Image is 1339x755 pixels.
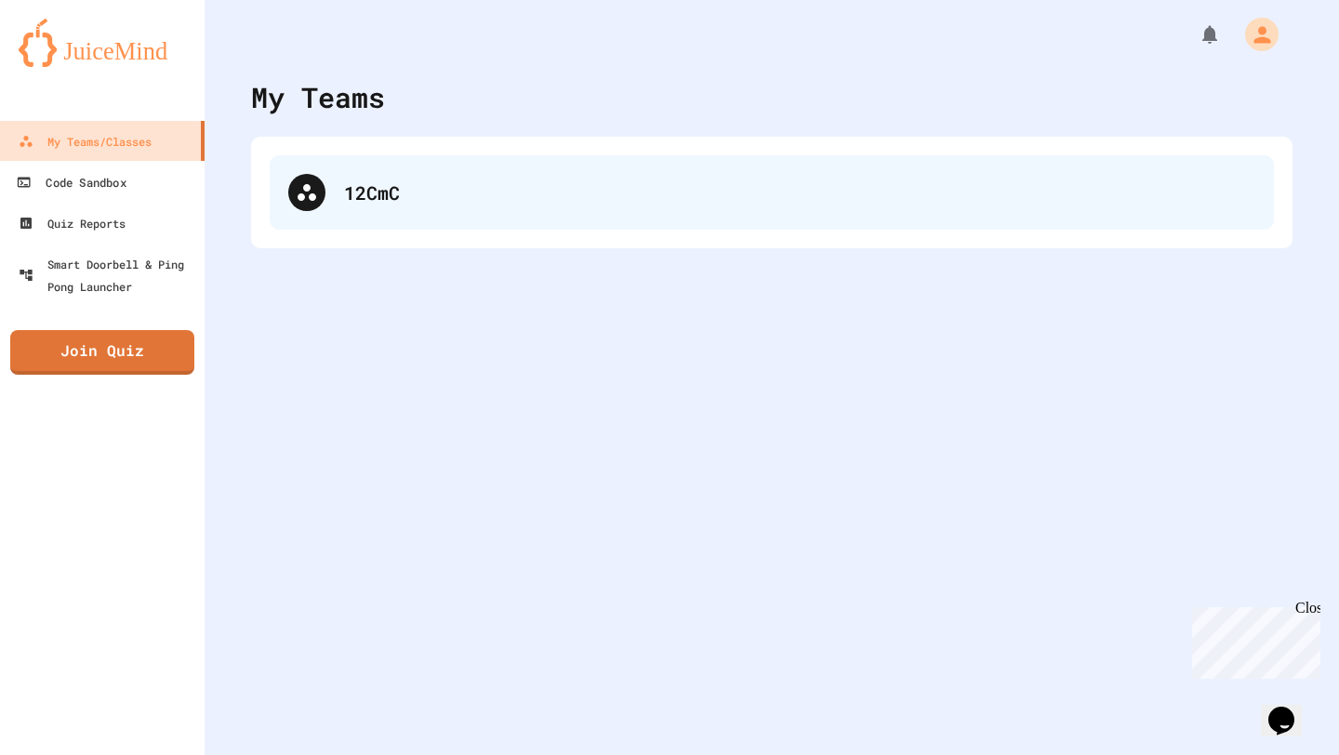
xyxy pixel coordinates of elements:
[10,330,194,375] a: Join Quiz
[1226,13,1283,56] div: My Account
[251,76,385,118] div: My Teams
[19,130,152,152] div: My Teams/Classes
[16,171,126,194] div: Code Sandbox
[19,19,186,67] img: logo-orange.svg
[1164,19,1226,50] div: My Notifications
[1261,681,1320,736] iframe: chat widget
[7,7,128,118] div: Chat with us now!Close
[344,179,1255,206] div: 12CmC
[1185,600,1320,679] iframe: chat widget
[270,155,1274,230] div: 12CmC
[19,253,197,298] div: Smart Doorbell & Ping Pong Launcher
[19,212,126,234] div: Quiz Reports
